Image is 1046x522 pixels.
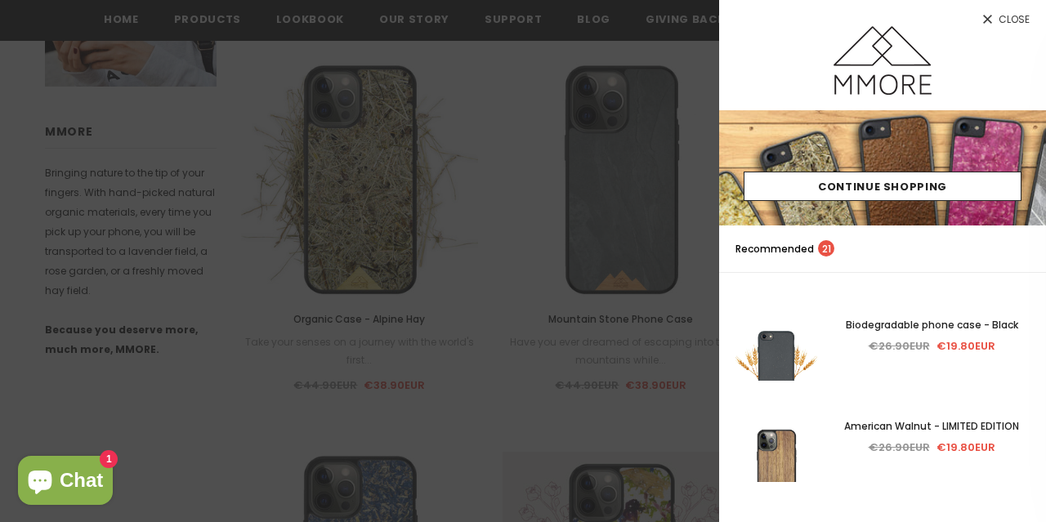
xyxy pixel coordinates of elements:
span: €26.90EUR [869,439,930,455]
span: 21 [818,240,834,257]
a: search [1013,241,1030,257]
span: €19.80EUR [936,338,995,354]
span: €26.90EUR [869,338,930,354]
span: Close [999,15,1030,25]
a: Biodegradable phone case - Black [834,316,1030,334]
inbox-online-store-chat: Shopify online store chat [13,456,118,509]
span: €19.80EUR [936,439,995,455]
p: Recommended [735,240,834,257]
span: Biodegradable phone case - Black [846,318,1018,332]
a: American Walnut - LIMITED EDITION [834,417,1030,435]
span: American Walnut - LIMITED EDITION [844,419,1019,433]
a: Continue Shopping [744,172,1021,201]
